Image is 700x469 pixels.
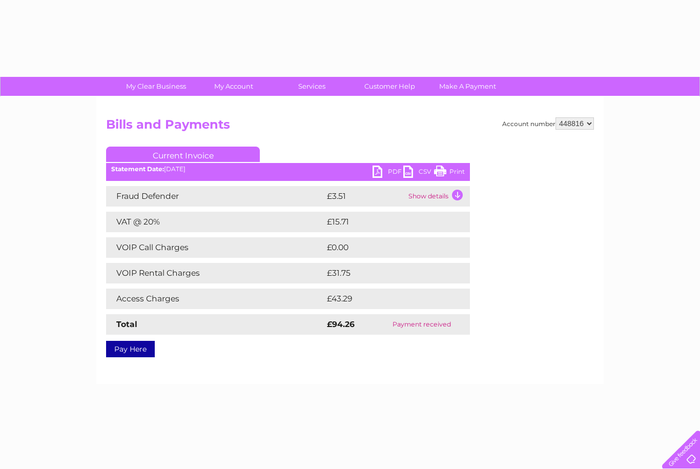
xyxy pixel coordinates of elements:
[324,263,448,283] td: £31.75
[324,186,406,207] td: £3.51
[114,77,198,96] a: My Clear Business
[116,319,137,329] strong: Total
[327,319,355,329] strong: £94.26
[106,186,324,207] td: Fraud Defender
[106,117,594,137] h2: Bills and Payments
[425,77,510,96] a: Make A Payment
[502,117,594,130] div: Account number
[106,212,324,232] td: VAT @ 20%
[434,166,465,180] a: Print
[106,237,324,258] td: VOIP Call Charges
[106,263,324,283] td: VOIP Rental Charges
[403,166,434,180] a: CSV
[270,77,354,96] a: Services
[111,165,164,173] b: Statement Date:
[192,77,276,96] a: My Account
[324,212,447,232] td: £15.71
[373,166,403,180] a: PDF
[324,289,449,309] td: £43.29
[374,314,470,335] td: Payment received
[106,147,260,162] a: Current Invoice
[324,237,446,258] td: £0.00
[406,186,470,207] td: Show details
[106,289,324,309] td: Access Charges
[106,341,155,357] a: Pay Here
[106,166,470,173] div: [DATE]
[347,77,432,96] a: Customer Help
